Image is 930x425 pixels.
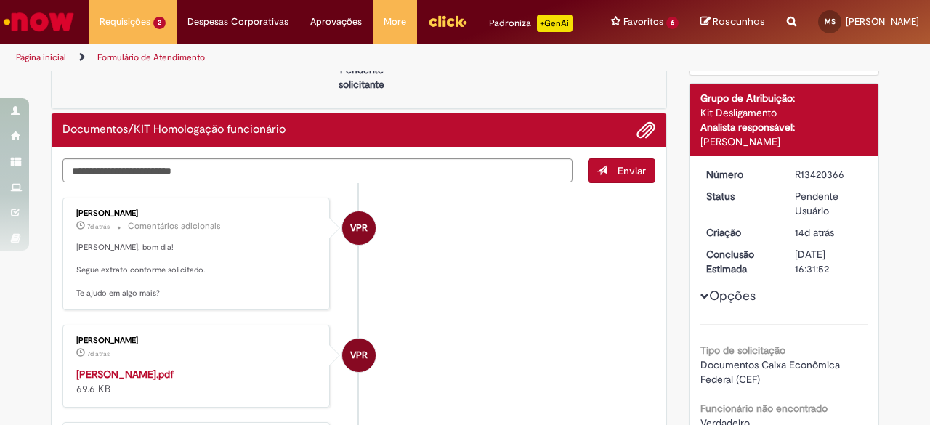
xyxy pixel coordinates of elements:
span: 7d atrás [87,349,110,358]
textarea: Digite sua mensagem aqui... [62,158,573,182]
dt: Conclusão Estimada [695,247,785,276]
span: VPR [350,211,368,246]
small: Comentários adicionais [128,220,221,232]
div: Vanessa Paiva Ribeiro [342,339,376,372]
span: 14d atrás [795,226,834,239]
dt: Número [695,167,785,182]
p: Pendente solicitante [326,62,397,92]
a: [PERSON_NAME].pdf [76,368,174,381]
div: 69.6 KB [76,367,318,396]
div: [PERSON_NAME] [700,134,868,149]
span: [PERSON_NAME] [846,15,919,28]
div: R13420366 [795,167,862,182]
img: click_logo_yellow_360x200.png [428,10,467,32]
time: 22/08/2025 12:28:01 [87,222,110,231]
time: 22/08/2025 12:27:41 [87,349,110,358]
div: 15/08/2025 11:31:48 [795,225,862,240]
dt: Criação [695,225,785,240]
span: Documentos Caixa Econômica Federal (CEF) [700,358,843,386]
p: [PERSON_NAME], bom dia! Segue extrato conforme solicitado. Te ajudo em algo mais? [76,242,318,299]
a: Rascunhos [700,15,765,29]
p: +GenAi [537,15,573,32]
div: Pendente Usuário [795,189,862,218]
div: Analista responsável: [700,120,868,134]
div: [PERSON_NAME] [76,336,318,345]
div: [PERSON_NAME] [76,209,318,218]
div: [DATE] 16:31:52 [795,247,862,276]
div: Vanessa Paiva Ribeiro [342,211,376,245]
h2: Documentos/KIT Homologação funcionário Histórico de tíquete [62,124,286,137]
span: Despesas Corporativas [187,15,288,29]
div: Padroniza [489,15,573,32]
span: VPR [350,338,368,373]
span: Aprovações [310,15,362,29]
img: ServiceNow [1,7,76,36]
span: Favoritos [623,15,663,29]
a: Formulário de Atendimento [97,52,205,63]
div: Grupo de Atribuição: [700,91,868,105]
time: 15/08/2025 11:31:48 [795,226,834,239]
button: Adicionar anexos [636,121,655,139]
span: Enviar [618,164,646,177]
ul: Trilhas de página [11,44,609,71]
span: 2 [153,17,166,29]
div: Kit Desligamento [700,105,868,120]
b: Tipo de solicitação [700,344,785,357]
span: 6 [666,17,679,29]
span: MS [825,17,836,26]
a: Página inicial [16,52,66,63]
span: More [384,15,406,29]
dt: Status [695,189,785,203]
b: Funcionário não encontrado [700,402,828,415]
span: Rascunhos [713,15,765,28]
button: Enviar [588,158,655,183]
span: Requisições [100,15,150,29]
span: 7d atrás [87,222,110,231]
